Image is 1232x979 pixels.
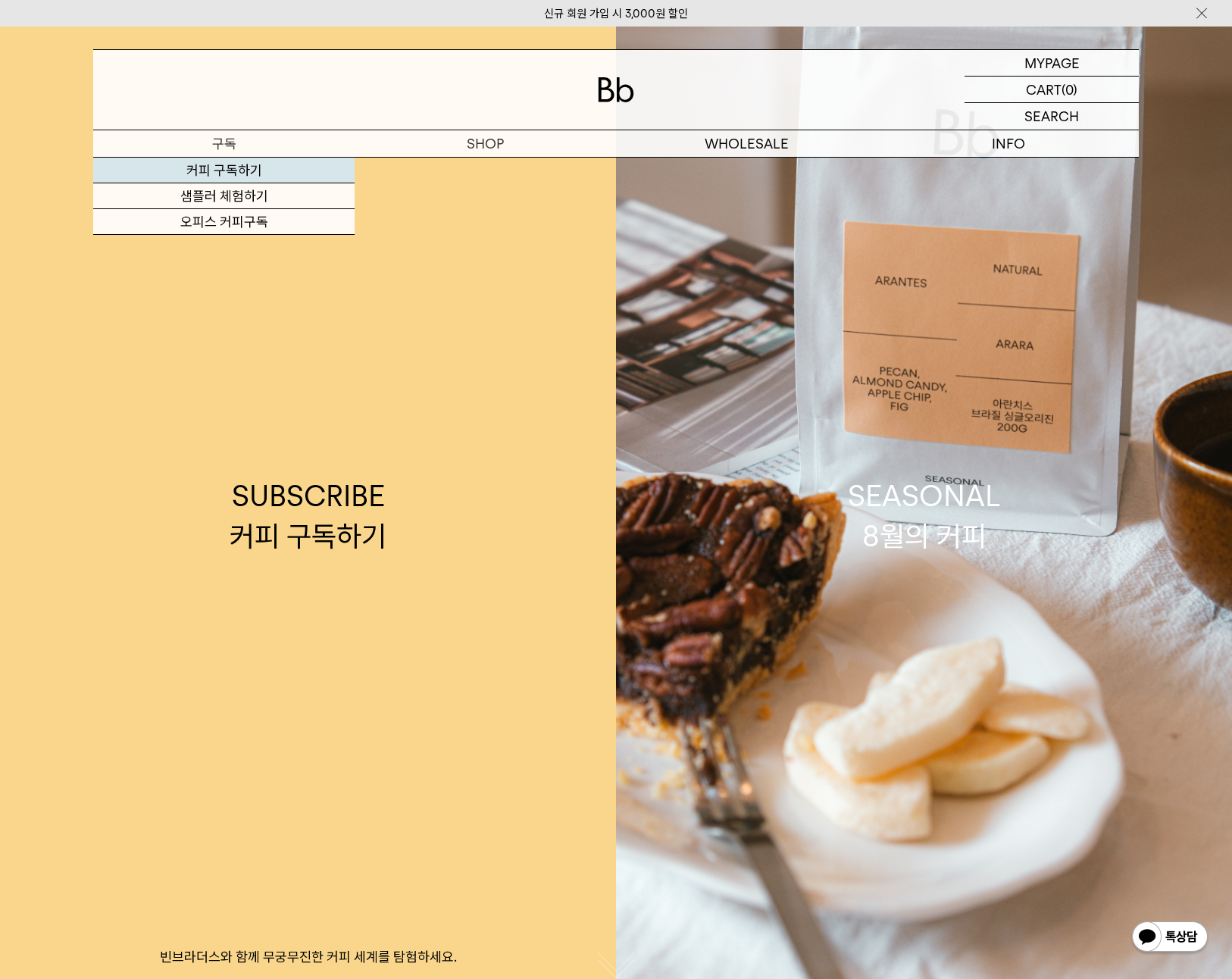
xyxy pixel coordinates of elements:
[93,209,355,235] a: 오피스 커피구독
[965,50,1139,77] a: MYPAGE
[93,130,355,157] a: 구독
[965,77,1139,103] a: CART (0)
[1130,920,1209,956] img: 카카오톡 채널 1:1 채팅 버튼
[1026,77,1062,102] p: CART
[355,130,616,157] a: SHOP
[93,183,355,209] a: 샘플러 체험하기
[1024,103,1079,130] p: SEARCH
[616,130,877,157] p: WHOLESALE
[544,7,688,20] a: 신규 회원 가입 시 3,000원 할인
[93,158,355,183] a: 커피 구독하기
[1062,77,1077,102] p: (0)
[1024,50,1080,76] p: MYPAGE
[598,77,634,102] img: 로고
[848,476,1001,556] div: SEASONAL 8월의 커피
[230,476,386,556] div: SUBSCRIBE 커피 구독하기
[877,130,1139,157] p: INFO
